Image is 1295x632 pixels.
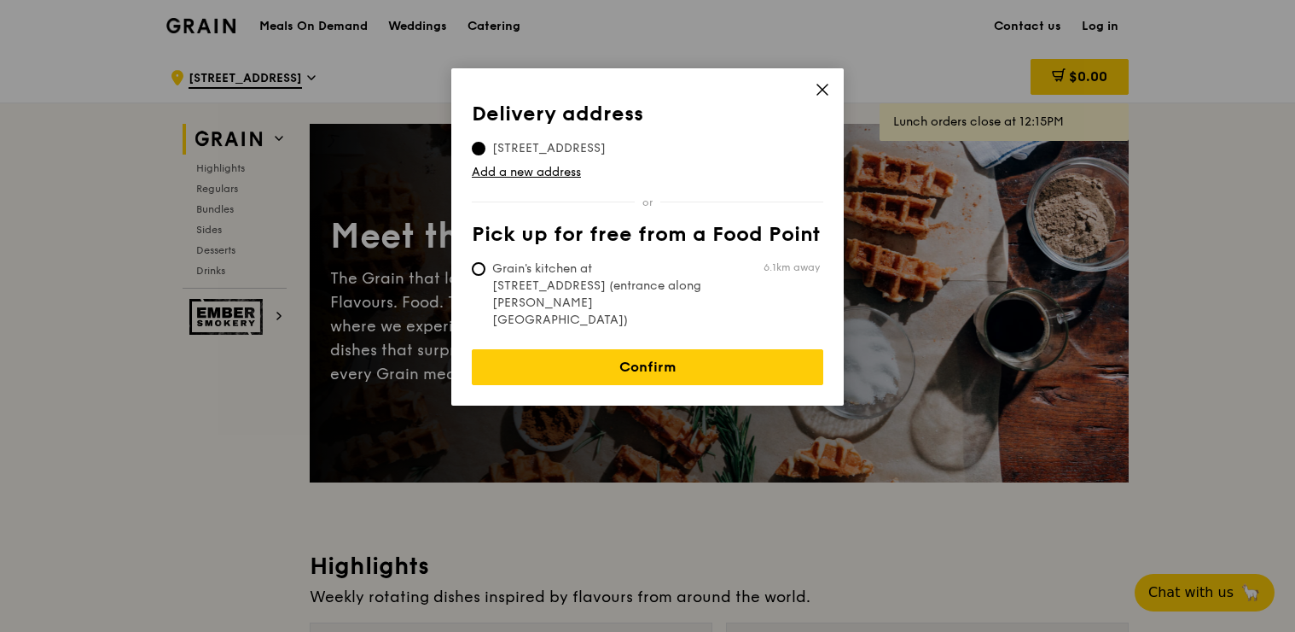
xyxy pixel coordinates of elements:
span: 6.1km away [764,260,820,274]
span: [STREET_ADDRESS] [472,140,626,157]
a: Confirm [472,349,823,385]
input: Grain's kitchen at [STREET_ADDRESS] (entrance along [PERSON_NAME][GEOGRAPHIC_DATA])6.1km away [472,262,485,276]
span: Grain's kitchen at [STREET_ADDRESS] (entrance along [PERSON_NAME][GEOGRAPHIC_DATA]) [472,260,726,329]
input: [STREET_ADDRESS] [472,142,485,155]
th: Delivery address [472,102,823,133]
th: Pick up for free from a Food Point [472,223,823,254]
a: Add a new address [472,164,823,181]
